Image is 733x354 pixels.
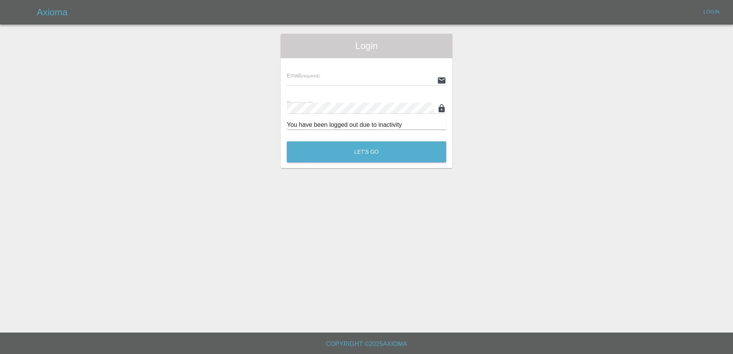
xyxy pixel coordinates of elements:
small: (required) [301,74,320,78]
div: You have been logged out due to inactivity [287,120,446,129]
button: Let's Go [287,141,446,162]
h5: Axioma [37,6,67,18]
span: Email [287,72,319,79]
span: Password [287,100,330,107]
a: Login [699,6,724,18]
h6: Copyright © 2025 Axioma [6,339,727,349]
small: (required) [311,102,330,106]
span: Login [287,40,446,52]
